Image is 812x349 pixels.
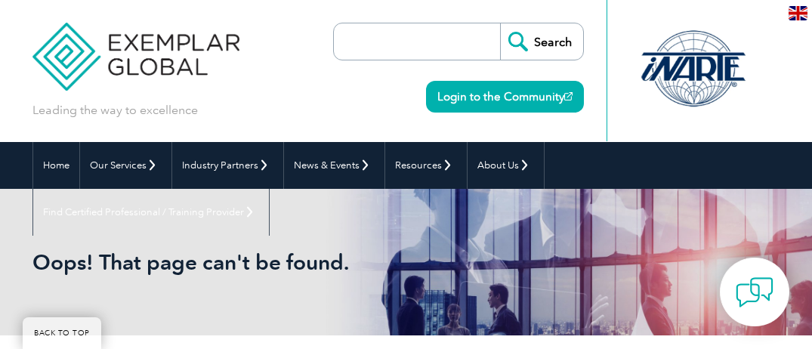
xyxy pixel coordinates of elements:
[500,23,583,60] input: Search
[789,6,807,20] img: en
[736,273,773,311] img: contact-chat.png
[32,249,444,275] h1: Oops! That page can't be found.
[468,142,544,189] a: About Us
[33,142,79,189] a: Home
[80,142,171,189] a: Our Services
[385,142,467,189] a: Resources
[564,92,573,100] img: open_square.png
[33,189,269,236] a: Find Certified Professional / Training Provider
[426,81,584,113] a: Login to the Community
[32,102,198,119] p: Leading the way to excellence
[23,317,101,349] a: BACK TO TOP
[172,142,283,189] a: Industry Partners
[284,142,384,189] a: News & Events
